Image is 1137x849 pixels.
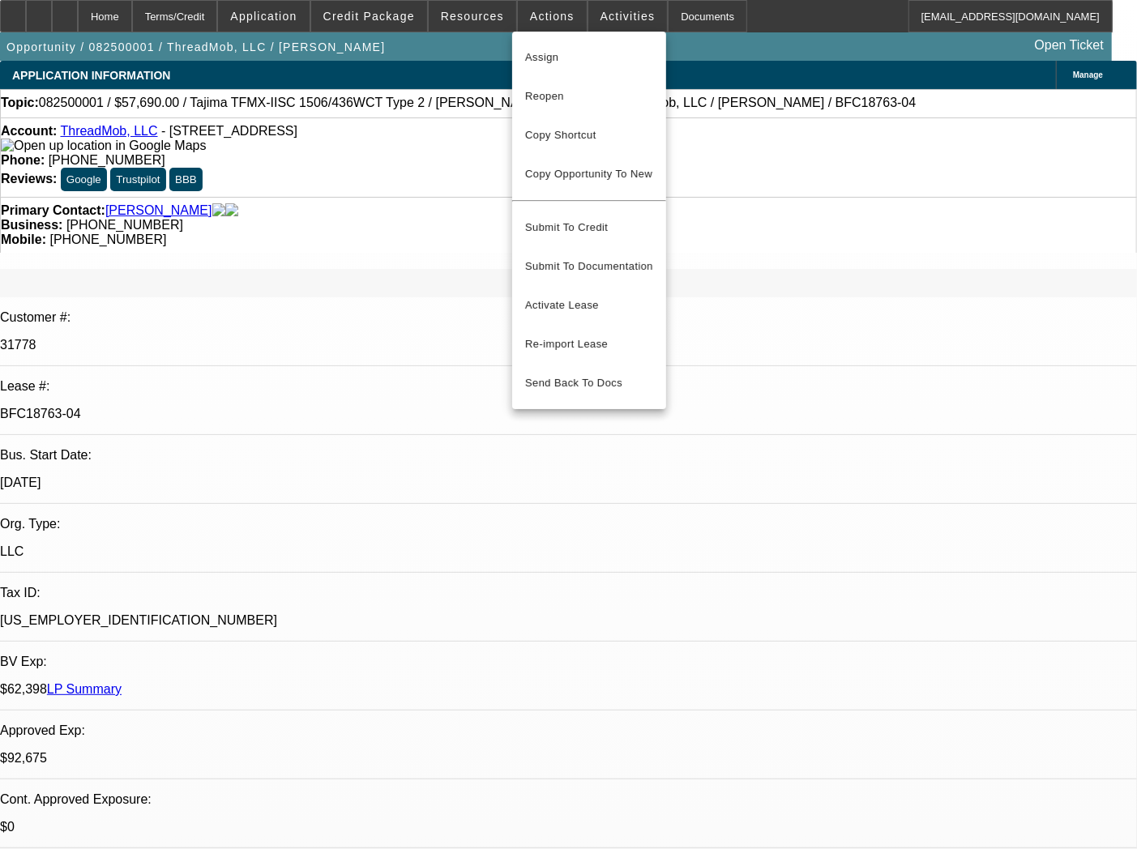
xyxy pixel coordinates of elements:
[525,373,653,393] span: Send Back To Docs
[525,218,653,237] span: Submit To Credit
[525,126,653,145] span: Copy Shortcut
[525,48,653,67] span: Assign
[525,87,653,106] span: Reopen
[525,296,653,315] span: Activate Lease
[525,168,652,180] span: Copy Opportunity To New
[525,338,608,350] span: Re-import Lease
[525,257,653,276] span: Submit To Documentation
